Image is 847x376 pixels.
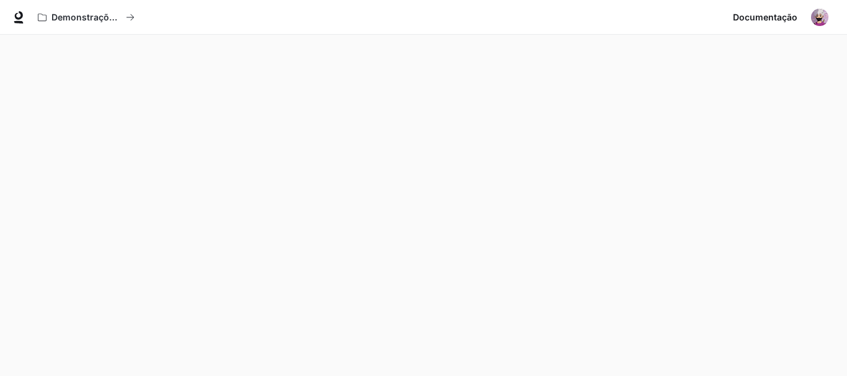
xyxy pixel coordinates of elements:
font: Demonstrações de IA no mundo [51,12,190,22]
a: Documentação [728,5,802,30]
button: Avatar do usuário [807,5,832,30]
font: Documentação [733,12,797,22]
button: Todos os espaços de trabalho [32,5,140,30]
img: Avatar do usuário [811,9,828,26]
